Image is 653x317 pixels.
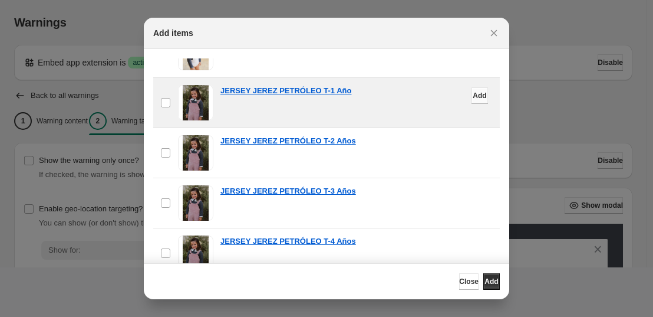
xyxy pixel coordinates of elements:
span: Add [473,91,486,100]
button: Add [483,273,500,290]
a: JERSEY JEREZ PETRÓLEO T-1 Año [220,85,352,97]
span: Add [484,277,498,286]
a: JERSEY JEREZ PETRÓLEO T-2 Años [220,135,356,147]
button: Close [459,273,479,290]
h2: Add items [153,27,193,39]
a: JERSEY JEREZ PETRÓLEO T-3 Años [220,185,356,197]
a: JERSEY JEREZ PETRÓLEO T-4 Años [220,236,356,247]
span: Close [459,277,479,286]
button: Add [471,87,488,104]
button: Close [486,25,502,41]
